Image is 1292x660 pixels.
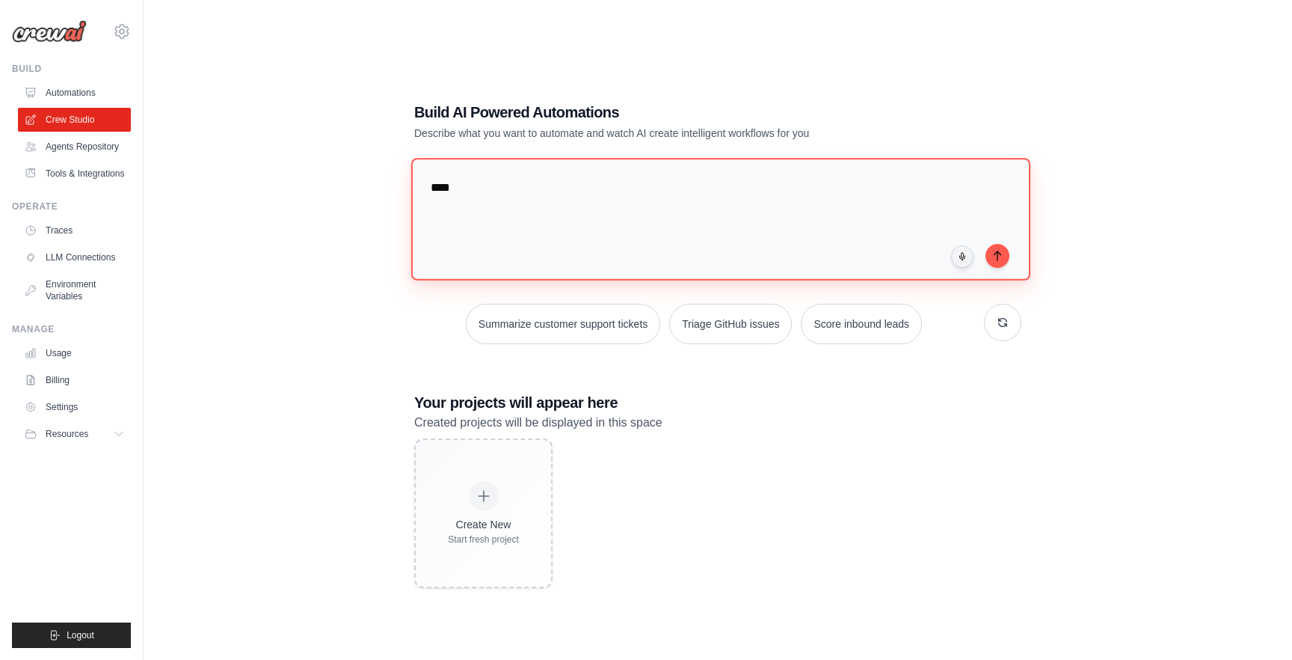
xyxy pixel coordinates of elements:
[448,534,519,546] div: Start fresh project
[984,304,1021,341] button: Get new suggestions
[18,81,131,105] a: Automations
[669,304,792,344] button: Triage GitHub issues
[12,323,131,335] div: Manage
[67,629,94,641] span: Logout
[46,428,88,440] span: Resources
[18,245,131,269] a: LLM Connections
[448,517,519,532] div: Create New
[12,201,131,213] div: Operate
[18,162,131,186] a: Tools & Integrations
[18,272,131,308] a: Environment Variables
[12,63,131,75] div: Build
[12,20,87,43] img: Logo
[414,102,917,123] h1: Build AI Powered Automations
[414,413,1021,433] p: Created projects will be displayed in this space
[951,245,973,268] button: Click to speak your automation idea
[801,304,922,344] button: Score inbound leads
[414,392,1021,413] h3: Your projects will appear here
[18,341,131,365] a: Usage
[466,304,660,344] button: Summarize customer support tickets
[18,368,131,392] a: Billing
[414,126,917,141] p: Describe what you want to automate and watch AI create intelligent workflows for you
[18,135,131,159] a: Agents Repository
[18,108,131,132] a: Crew Studio
[18,219,131,242] a: Traces
[18,422,131,446] button: Resources
[18,395,131,419] a: Settings
[12,623,131,648] button: Logout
